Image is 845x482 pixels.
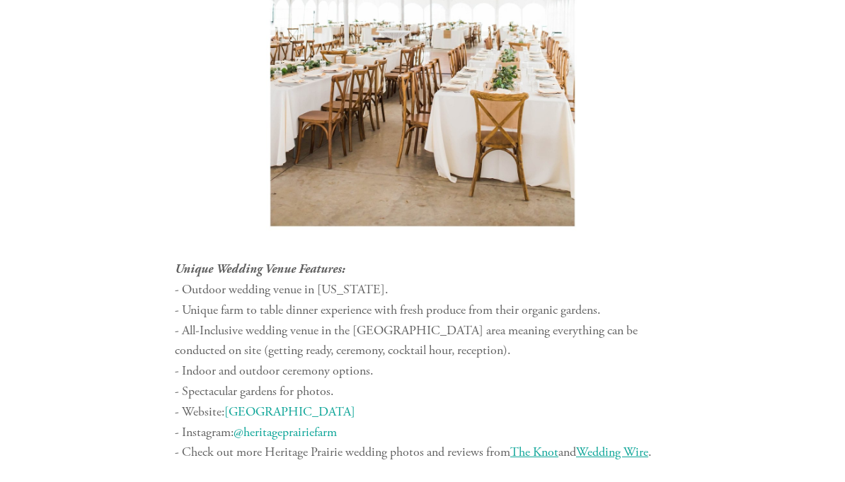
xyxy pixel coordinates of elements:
a: The Knot [510,444,558,460]
a: [GEOGRAPHIC_DATA] [224,404,355,420]
a: Wedding Wire [576,444,648,460]
p: - Outdoor wedding venue in [US_STATE]. - Unique farm to table dinner experience with fresh produc... [175,259,670,463]
em: Unique Wedding Venue Features: [175,261,345,276]
a: @heritageprairiefarm [234,424,337,440]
